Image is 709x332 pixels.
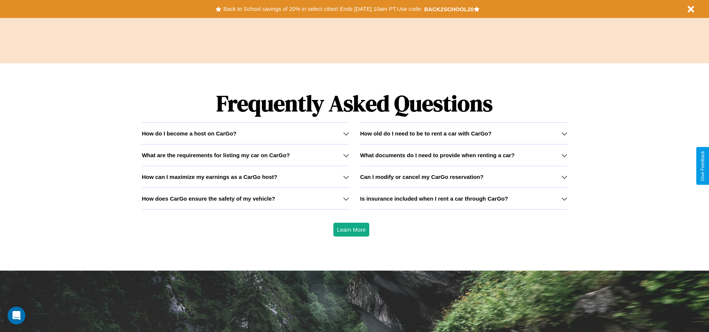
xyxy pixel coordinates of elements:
[7,307,25,325] iframe: Intercom live chat
[142,195,275,202] h3: How does CarGo ensure the safety of my vehicle?
[221,4,424,14] button: Back to School savings of 20% in select cities! Ends [DATE] 10am PT.Use code:
[700,151,705,181] div: Give Feedback
[360,130,492,137] h3: How old do I need to be to rent a car with CarGo?
[360,195,508,202] h3: Is insurance included when I rent a car through CarGo?
[142,130,236,137] h3: How do I become a host on CarGo?
[142,152,290,158] h3: What are the requirements for listing my car on CarGo?
[360,174,484,180] h3: Can I modify or cancel my CarGo reservation?
[142,174,277,180] h3: How can I maximize my earnings as a CarGo host?
[360,152,515,158] h3: What documents do I need to provide when renting a car?
[142,84,567,122] h1: Frequently Asked Questions
[424,6,474,12] b: BACK2SCHOOL20
[333,223,370,237] button: Learn More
